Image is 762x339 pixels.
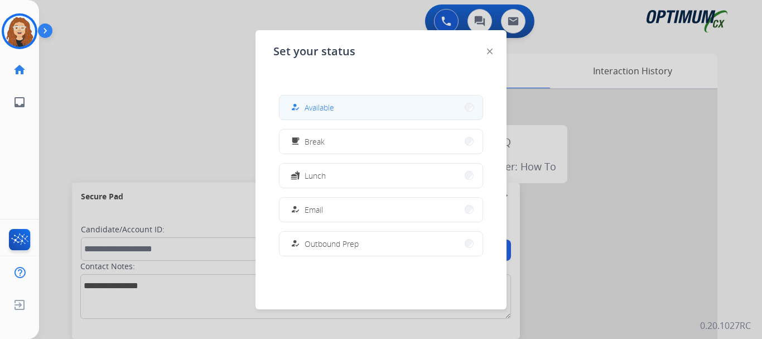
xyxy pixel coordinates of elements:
span: Break [305,136,325,147]
button: Available [279,96,483,120]
p: 0.20.1027RC [700,319,751,332]
span: Available [305,102,334,113]
mat-icon: free_breakfast [291,137,300,146]
button: Lunch [279,164,483,188]
mat-icon: inbox [13,96,26,109]
img: close-button [487,49,493,54]
mat-icon: how_to_reg [291,205,300,214]
button: Break [279,130,483,154]
span: Lunch [305,170,326,182]
mat-icon: how_to_reg [291,103,300,112]
button: Outbound Prep [279,232,483,256]
mat-icon: how_to_reg [291,239,300,249]
mat-icon: home [13,63,26,77]
span: Email [305,204,323,216]
span: Set your status [273,44,355,59]
mat-icon: fastfood [291,171,300,180]
span: Outbound Prep [305,238,359,250]
img: avatar [4,16,35,47]
button: Email [279,198,483,222]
